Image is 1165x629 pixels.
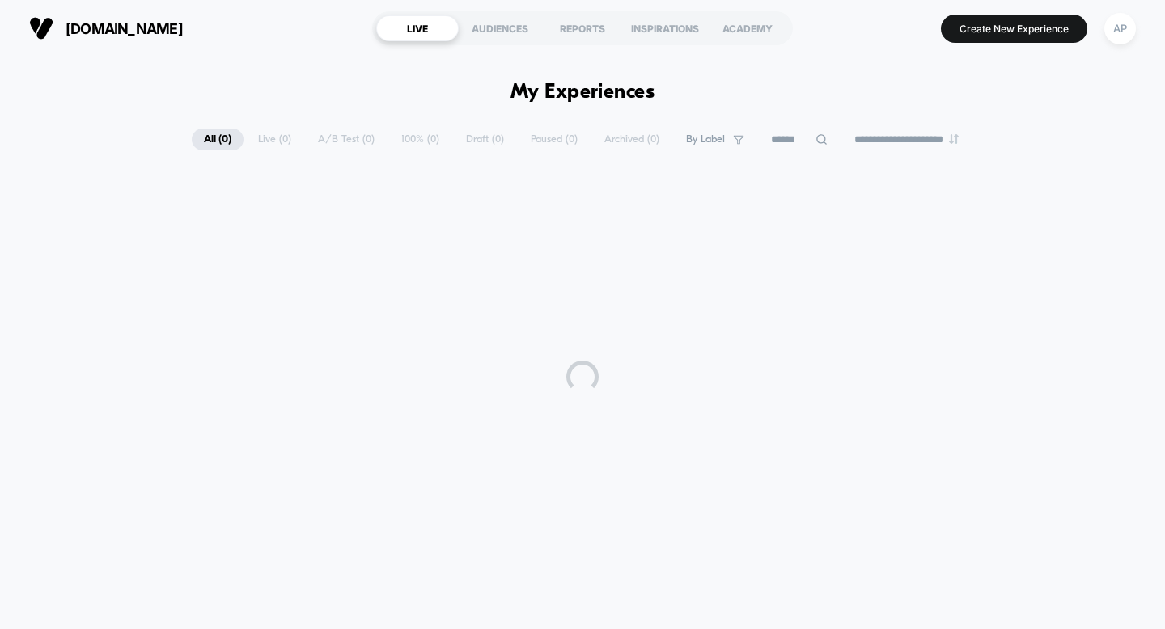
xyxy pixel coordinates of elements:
button: [DOMAIN_NAME] [24,15,188,41]
div: ACADEMY [706,15,789,41]
span: By Label [686,133,725,146]
h1: My Experiences [510,81,655,104]
button: AP [1099,12,1141,45]
div: AP [1104,13,1136,44]
div: AUDIENCES [459,15,541,41]
span: [DOMAIN_NAME] [66,20,183,37]
span: All ( 0 ) [192,129,244,150]
img: Visually logo [29,16,53,40]
div: REPORTS [541,15,624,41]
div: LIVE [376,15,459,41]
button: Create New Experience [941,15,1087,43]
img: end [949,134,959,144]
div: INSPIRATIONS [624,15,706,41]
